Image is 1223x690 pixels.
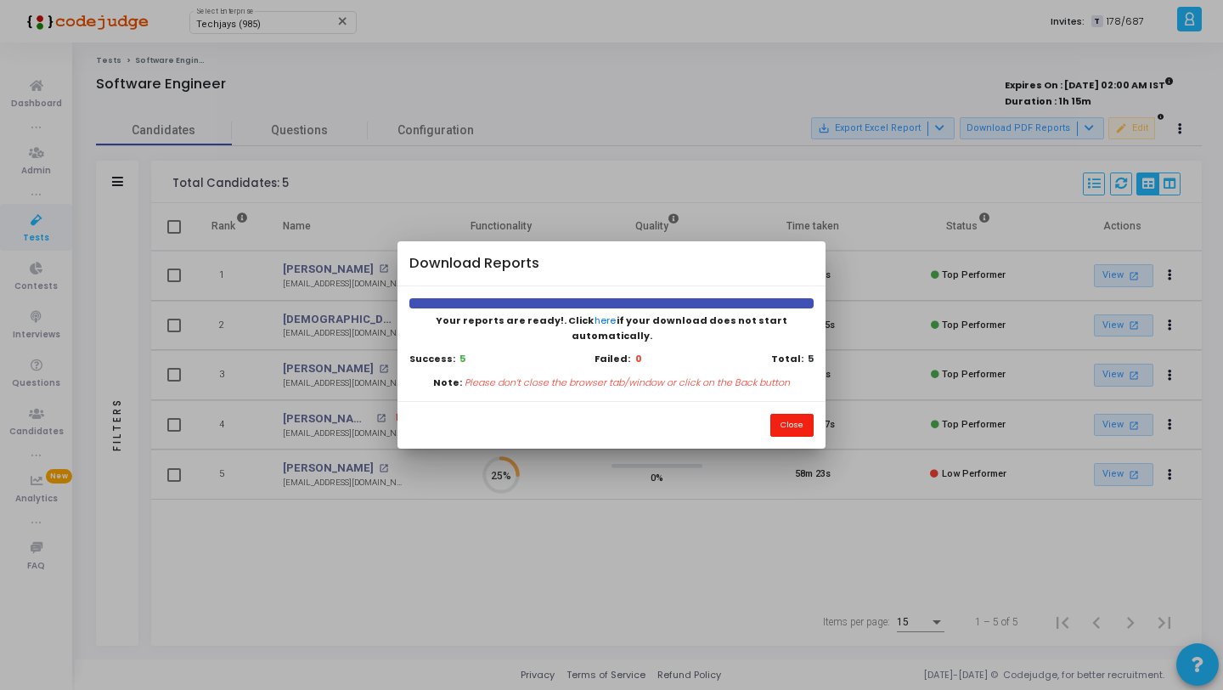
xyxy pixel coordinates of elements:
[770,414,814,437] button: Close
[465,376,790,390] p: Please don’t close the browser tab/window or click on the Back button
[594,313,617,329] button: here
[409,253,539,274] h4: Download Reports
[433,376,462,390] b: Note:
[409,352,455,365] b: Success:
[436,314,787,342] span: Your reports are ready!. Click if your download does not start automatically.
[595,352,630,366] b: Failed:
[459,352,465,365] b: 5
[771,352,803,365] b: Total:
[635,352,642,366] b: 0
[808,352,814,365] b: 5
